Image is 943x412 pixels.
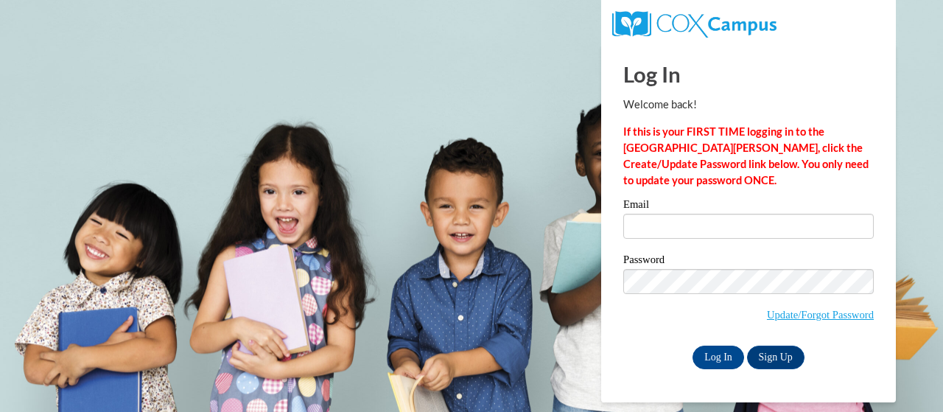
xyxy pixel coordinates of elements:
[623,199,874,214] label: Email
[623,59,874,89] h1: Log In
[612,11,777,38] img: COX Campus
[623,97,874,113] p: Welcome back!
[612,17,777,29] a: COX Campus
[767,309,874,321] a: Update/Forgot Password
[623,125,869,186] strong: If this is your FIRST TIME logging in to the [GEOGRAPHIC_DATA][PERSON_NAME], click the Create/Upd...
[747,346,804,369] a: Sign Up
[623,254,874,269] label: Password
[693,346,744,369] input: Log In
